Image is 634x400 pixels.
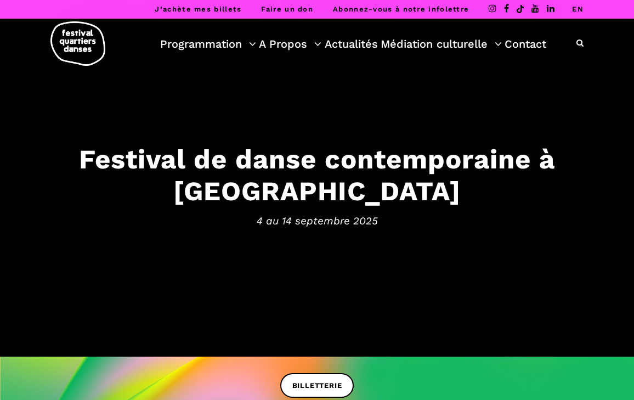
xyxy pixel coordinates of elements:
[572,5,584,13] a: EN
[259,35,321,53] a: A Propos
[381,35,502,53] a: Médiation culturelle
[11,213,623,229] span: 4 au 14 septembre 2025
[155,5,241,13] a: J’achète mes billets
[325,35,378,53] a: Actualités
[292,380,342,392] span: BILLETTERIE
[11,143,623,207] h3: Festival de danse contemporaine à [GEOGRAPHIC_DATA]
[261,5,313,13] a: Faire un don
[160,35,256,53] a: Programmation
[333,5,469,13] a: Abonnez-vous à notre infolettre
[50,21,105,66] img: logo-fqd-med
[280,373,354,398] a: BILLETTERIE
[505,35,546,53] a: Contact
